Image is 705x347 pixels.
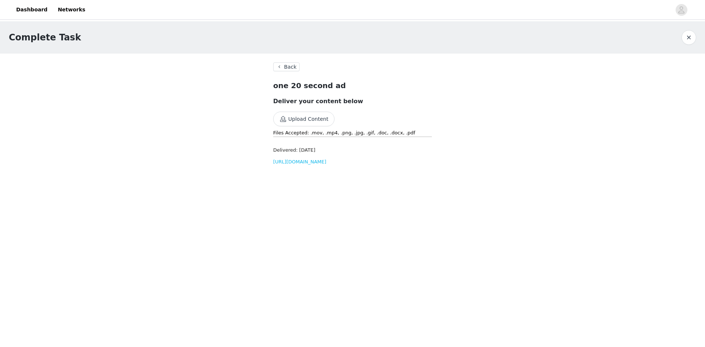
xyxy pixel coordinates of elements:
[9,31,81,44] h1: Complete Task
[53,1,90,18] a: Networks
[273,80,432,91] h2: one 20 second ad
[273,159,326,165] a: [URL][DOMAIN_NAME]
[678,4,685,16] div: avatar
[273,62,300,71] button: Back
[273,129,432,137] p: Files Accepted: .mov, .mp4, .png, .jpg, .gif, .doc, .docx, .pdf
[273,147,432,154] h3: Delivered: [DATE]
[273,116,335,122] span: Upload Content
[273,112,335,126] button: Upload Content
[12,1,52,18] a: Dashboard
[273,97,432,106] h3: Deliver your content below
